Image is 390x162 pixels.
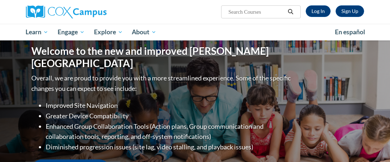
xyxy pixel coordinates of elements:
[285,8,296,16] button: Search
[46,121,292,142] li: Enhanced Group Collaboration Tools (Action plans, Group communication and collaboration tools, re...
[94,28,123,36] span: Explore
[335,28,365,36] span: En español
[26,28,48,36] span: Learn
[46,142,292,152] li: Diminished progression issues (site lag, video stalling, and playback issues)
[127,24,161,40] a: About
[31,73,292,94] p: Overall, we are proud to provide you with a more streamlined experience. Some of the specific cha...
[89,24,127,40] a: Explore
[26,5,107,18] img: Cox Campus
[21,24,53,40] a: Learn
[336,5,364,17] a: Register
[58,28,85,36] span: Engage
[21,24,370,40] div: Main menu
[330,25,370,40] a: En español
[132,28,156,36] span: About
[53,24,89,40] a: Engage
[306,5,331,17] a: Log In
[46,111,292,121] li: Greater Device Compatibility
[31,45,292,69] h1: Welcome to the new and improved [PERSON_NAME][GEOGRAPHIC_DATA]
[46,100,292,111] li: Improved Site Navigation
[228,8,285,16] input: Search Courses
[26,5,131,18] a: Cox Campus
